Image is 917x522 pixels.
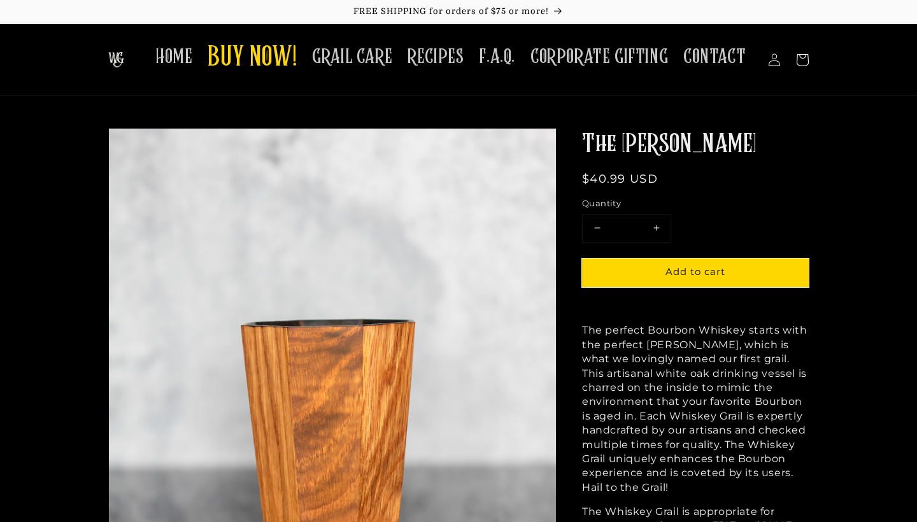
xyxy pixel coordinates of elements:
[530,45,668,69] span: CORPORATE GIFTING
[582,172,658,186] span: $40.99 USD
[471,37,523,77] a: F.A.Q.
[479,45,515,69] span: F.A.Q.
[523,37,676,77] a: CORPORATE GIFTING
[582,258,809,287] button: Add to cart
[304,37,400,77] a: GRAIL CARE
[155,45,192,69] span: HOME
[582,197,809,210] label: Quantity
[665,265,725,278] span: Add to cart
[400,37,471,77] a: RECIPES
[408,45,464,69] span: RECIPES
[148,37,200,77] a: HOME
[13,6,904,17] p: FREE SHIPPING for orders of $75 or more!
[676,37,753,77] a: CONTACT
[312,45,392,69] span: GRAIL CARE
[200,33,304,83] a: BUY NOW!
[683,45,746,69] span: CONTACT
[208,41,297,76] span: BUY NOW!
[108,52,124,67] img: The Whiskey Grail
[582,128,809,161] h1: The [PERSON_NAME]
[582,323,809,495] p: The perfect Bourbon Whiskey starts with the perfect [PERSON_NAME], which is what we lovingly name...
